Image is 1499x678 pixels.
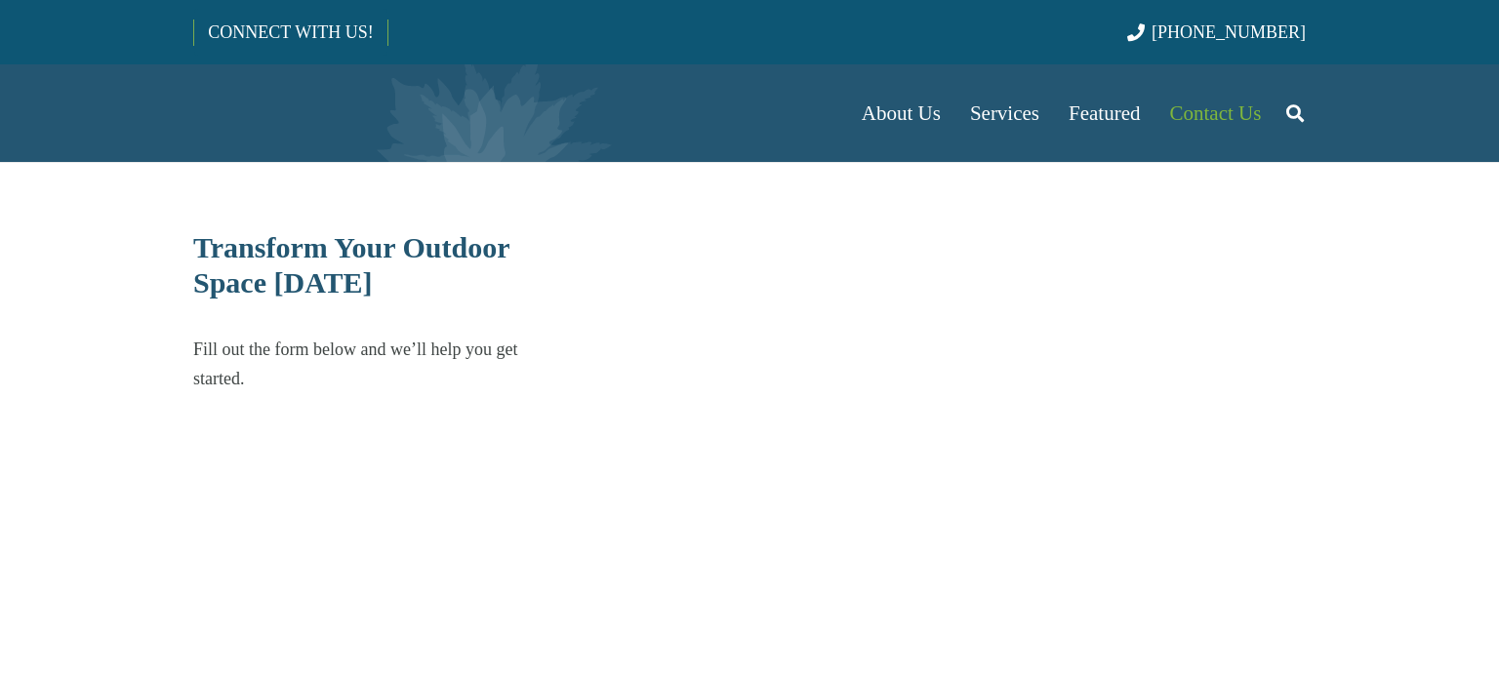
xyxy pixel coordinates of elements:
a: [PHONE_NUMBER] [1127,22,1306,42]
a: About Us [847,64,955,162]
a: Search [1276,89,1315,138]
p: Fill out the form below and we’ll help you get started. [193,335,557,393]
span: Services [970,101,1039,125]
a: Contact Us [1155,64,1276,162]
span: Transform Your Outdoor Space [DATE] [193,231,509,299]
span: Contact Us [1170,101,1262,125]
span: About Us [862,101,941,125]
a: CONNECT WITH US! [194,9,386,56]
span: Featured [1069,101,1140,125]
a: Borst-Logo [193,74,517,152]
a: Services [955,64,1054,162]
span: [PHONE_NUMBER] [1152,22,1306,42]
a: Featured [1054,64,1155,162]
